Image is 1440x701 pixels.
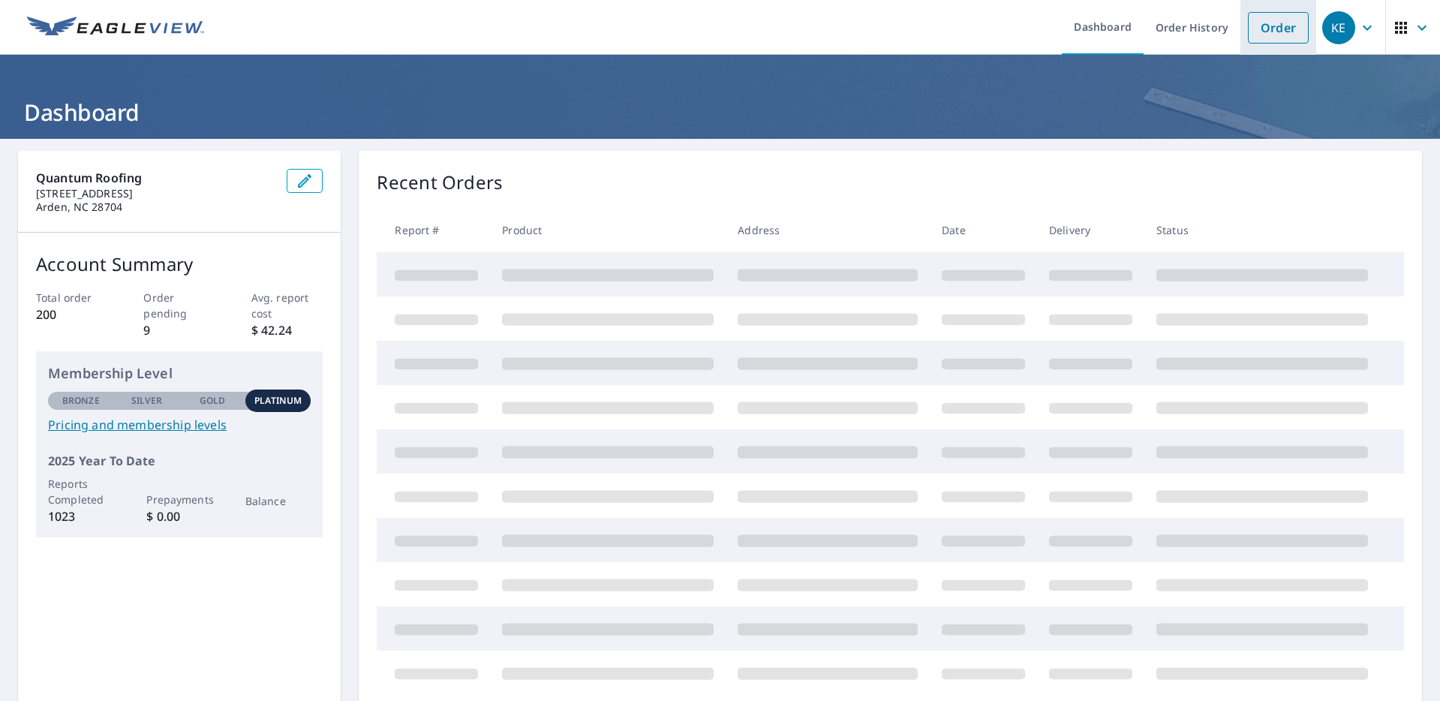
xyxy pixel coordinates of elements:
[48,476,114,507] p: Reports Completed
[36,169,275,187] p: Quantum Roofing
[1037,208,1144,252] th: Delivery
[726,208,930,252] th: Address
[245,493,311,509] p: Balance
[48,416,311,434] a: Pricing and membership levels
[131,394,163,408] p: Silver
[36,290,108,305] p: Total order
[36,305,108,323] p: 200
[200,394,225,408] p: Gold
[36,251,323,278] p: Account Summary
[251,290,323,321] p: Avg. report cost
[27,17,204,39] img: EV Logo
[146,492,212,507] p: Prepayments
[48,452,311,470] p: 2025 Year To Date
[377,169,503,196] p: Recent Orders
[1144,208,1380,252] th: Status
[377,208,490,252] th: Report #
[48,363,311,384] p: Membership Level
[490,208,726,252] th: Product
[930,208,1037,252] th: Date
[62,394,100,408] p: Bronze
[146,507,212,525] p: $ 0.00
[254,394,302,408] p: Platinum
[48,507,114,525] p: 1023
[143,290,215,321] p: Order pending
[18,97,1422,128] h1: Dashboard
[36,187,275,200] p: [STREET_ADDRESS]
[1322,11,1355,44] div: KE
[251,321,323,339] p: $ 42.24
[1248,12,1309,44] a: Order
[36,200,275,214] p: Arden, NC 28704
[143,321,215,339] p: 9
